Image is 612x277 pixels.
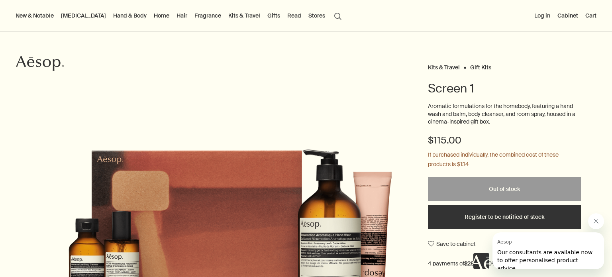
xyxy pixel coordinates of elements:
p: Aromatic formulations for the homebody, featuring a hand wash and balm, body cleanser, and room s... [428,102,581,126]
iframe: Close message from Aesop [588,213,604,229]
a: Cabinet [556,10,580,21]
button: Register to be notified of stock [428,205,581,229]
a: Kits & Travel [428,64,460,67]
span: $115.00 [428,134,461,147]
a: Home [152,10,171,21]
a: Aesop [14,53,66,75]
span: Our consultants are available now to offer personalised product advice. [5,17,100,39]
div: Aesop says "Our consultants are available now to offer personalised product advice.". Open messag... [473,213,604,269]
a: Fragrance [193,10,223,21]
button: Open search [331,8,345,23]
button: Cart [584,10,598,21]
button: New & Notable [14,10,55,21]
svg: Aesop [16,55,64,71]
p: If purchased individually, the combined cost of these products is $134 [428,150,581,169]
h1: Screen 1 [428,81,581,96]
iframe: Message from Aesop [492,232,604,269]
button: Stores [307,10,327,21]
a: Kits & Travel [227,10,262,21]
a: Read [286,10,303,21]
a: Hand & Body [112,10,148,21]
button: Save to cabinet [428,237,476,251]
a: Hair [175,10,189,21]
a: Gift Kits [470,64,491,67]
a: [MEDICAL_DATA] [59,10,108,21]
button: Log in [533,10,552,21]
iframe: no content [473,253,489,269]
button: Out of stock - $115.00 [428,177,581,201]
a: Gifts [266,10,282,21]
